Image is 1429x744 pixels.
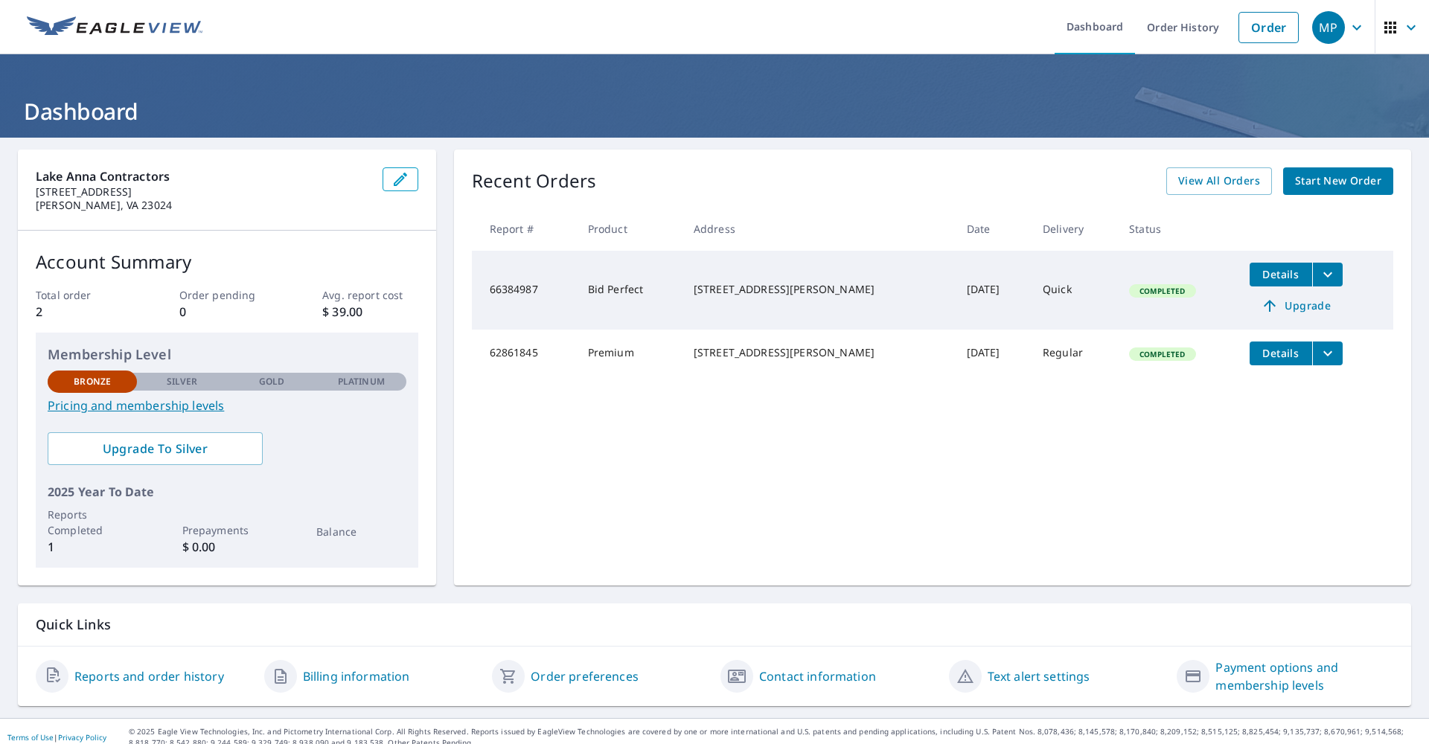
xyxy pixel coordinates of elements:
button: filesDropdownBtn-62861845 [1312,341,1343,365]
a: Payment options and membership levels [1215,658,1393,694]
div: [STREET_ADDRESS][PERSON_NAME] [694,345,943,360]
p: | [7,733,106,742]
span: Upgrade [1259,297,1334,315]
a: Billing information [303,667,410,685]
a: Upgrade [1250,294,1343,318]
button: detailsBtn-62861845 [1250,341,1312,365]
p: Avg. report cost [322,287,418,303]
a: Text alert settings [988,667,1090,685]
span: Start New Order [1295,172,1381,190]
th: Address [682,207,955,251]
span: View All Orders [1178,172,1260,190]
a: Start New Order [1283,167,1393,195]
p: $ 39.00 [322,303,418,321]
p: Gold [259,375,284,388]
button: filesDropdownBtn-66384987 [1312,263,1343,286]
p: [STREET_ADDRESS] [36,185,371,199]
td: Bid Perfect [576,251,682,330]
p: Total order [36,287,131,303]
th: Product [576,207,682,251]
p: Silver [167,375,198,388]
a: Terms of Use [7,732,54,743]
th: Delivery [1031,207,1117,251]
p: Platinum [338,375,385,388]
p: Reports Completed [48,507,137,538]
td: 62861845 [472,330,576,377]
td: 66384987 [472,251,576,330]
span: Completed [1131,286,1194,296]
span: Details [1259,346,1303,360]
a: View All Orders [1166,167,1272,195]
p: 0 [179,303,275,321]
p: Lake Anna Contractors [36,167,371,185]
th: Report # [472,207,576,251]
td: Quick [1031,251,1117,330]
td: [DATE] [955,251,1031,330]
a: Order [1238,12,1299,43]
p: Quick Links [36,615,1393,634]
p: Recent Orders [472,167,597,195]
span: Details [1259,267,1303,281]
h1: Dashboard [18,96,1411,126]
p: 2 [36,303,131,321]
p: Order pending [179,287,275,303]
p: Bronze [74,375,111,388]
a: Pricing and membership levels [48,397,406,414]
td: Regular [1031,330,1117,377]
p: [PERSON_NAME], VA 23024 [36,199,371,212]
td: [DATE] [955,330,1031,377]
td: Premium [576,330,682,377]
p: $ 0.00 [182,538,272,556]
p: 2025 Year To Date [48,483,406,501]
p: Balance [316,524,406,539]
a: Order preferences [531,667,639,685]
a: Reports and order history [74,667,224,685]
p: Membership Level [48,344,406,365]
p: Prepayments [182,522,272,538]
a: Upgrade To Silver [48,432,263,465]
a: Contact information [759,667,876,685]
button: detailsBtn-66384987 [1250,263,1312,286]
span: Upgrade To Silver [60,440,251,457]
p: 1 [48,538,137,556]
span: Completed [1131,349,1194,359]
img: EV Logo [27,16,202,39]
th: Status [1117,207,1238,251]
p: Account Summary [36,248,418,275]
div: [STREET_ADDRESS][PERSON_NAME] [694,282,943,297]
th: Date [955,207,1031,251]
div: MP [1312,11,1345,44]
a: Privacy Policy [58,732,106,743]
